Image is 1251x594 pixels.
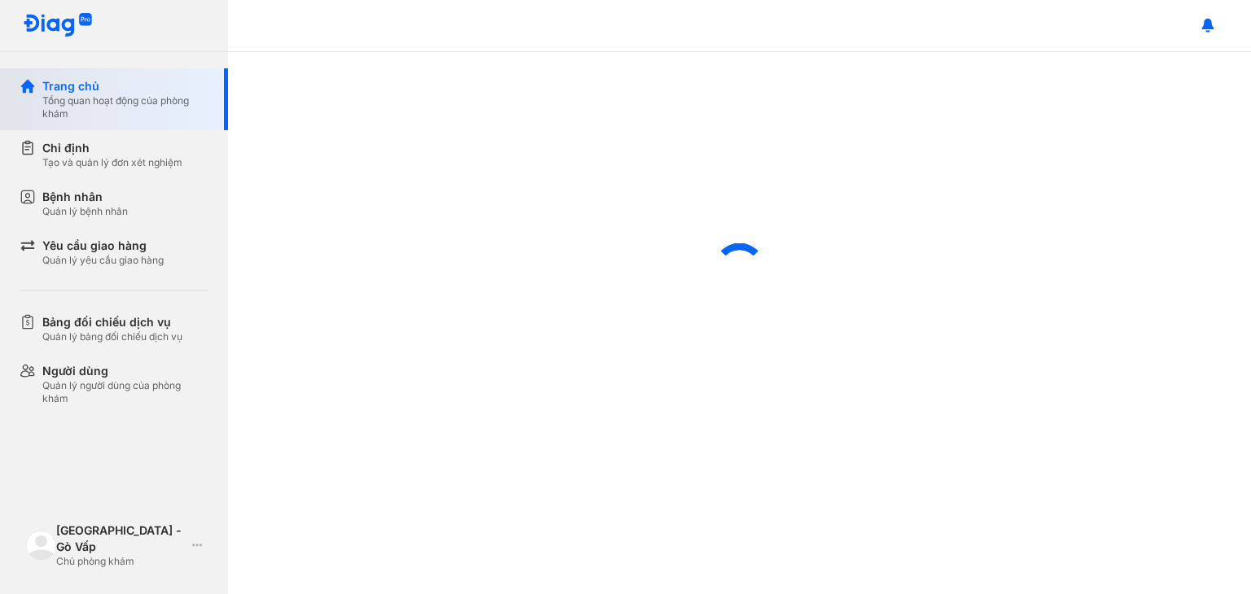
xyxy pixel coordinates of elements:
[42,205,128,218] div: Quản lý bệnh nhân
[42,254,164,267] div: Quản lý yêu cầu giao hàng
[42,94,208,120] div: Tổng quan hoạt động của phòng khám
[42,78,208,94] div: Trang chủ
[42,314,182,330] div: Bảng đối chiếu dịch vụ
[42,379,208,405] div: Quản lý người dùng của phòng khám
[42,189,128,205] div: Bệnh nhân
[42,140,182,156] div: Chỉ định
[23,13,93,38] img: logo
[42,238,164,254] div: Yêu cầu giao hàng
[56,555,186,568] div: Chủ phòng khám
[56,522,186,555] div: [GEOGRAPHIC_DATA] - Gò Vấp
[42,363,208,379] div: Người dùng
[42,156,182,169] div: Tạo và quản lý đơn xét nghiệm
[26,531,56,561] img: logo
[42,330,182,343] div: Quản lý bảng đối chiếu dịch vụ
